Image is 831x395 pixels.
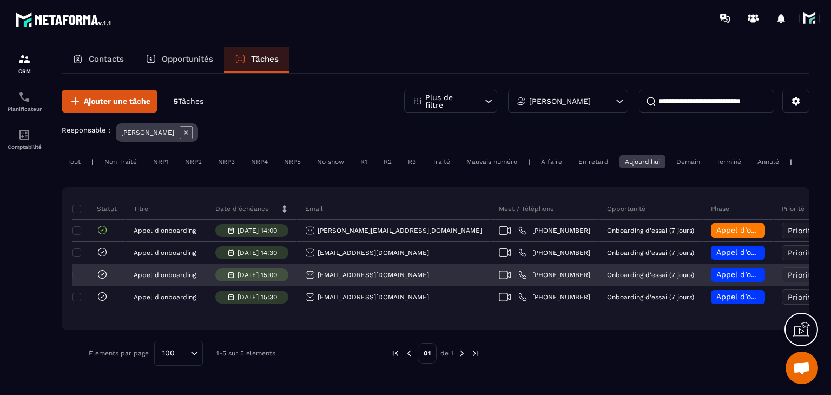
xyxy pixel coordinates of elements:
p: Meet / Téléphone [499,205,554,213]
p: Éléments par page [89,350,149,357]
p: Titre [134,205,148,213]
a: [PHONE_NUMBER] [518,271,590,279]
span: | [514,293,516,301]
p: [DATE] 15:30 [238,293,277,301]
p: Plus de filtre [425,94,473,109]
div: NRP2 [180,155,207,168]
img: next [471,348,480,358]
p: Onboarding d'essai (7 jours) [607,293,694,301]
div: R3 [403,155,421,168]
p: Opportunité [607,205,645,213]
div: NRP4 [246,155,273,168]
p: de 1 [440,349,453,358]
p: Responsable : [62,126,110,134]
div: Terminé [711,155,747,168]
div: NRP3 [213,155,240,168]
span: Ajouter une tâche [84,96,150,107]
p: Appel d'onboarding [134,293,196,301]
div: Search for option [154,341,203,366]
a: [PHONE_NUMBER] [518,226,590,235]
div: Traité [427,155,456,168]
span: | [514,249,516,257]
p: Contacts [89,54,124,64]
p: [DATE] 14:00 [238,227,277,234]
a: Contacts [62,47,135,73]
p: 1-5 sur 5 éléments [216,350,275,357]
p: [DATE] 14:30 [238,249,277,256]
input: Search for option [179,347,188,359]
img: prev [404,348,414,358]
span: Appel d’onboarding planifié [716,248,819,256]
p: | [790,158,792,166]
p: [PERSON_NAME] [121,129,174,136]
span: Appel d’onboarding planifié [716,270,819,279]
span: 100 [159,347,179,359]
p: 5 [174,96,203,107]
p: Opportunités [162,54,213,64]
p: CRM [3,68,46,74]
a: Tâches [224,47,289,73]
span: Priorité [788,271,815,279]
div: NRP1 [148,155,174,168]
a: formationformationCRM [3,44,46,82]
img: scheduler [18,90,31,103]
p: Onboarding d'essai (7 jours) [607,249,694,256]
div: Non Traité [99,155,142,168]
img: formation [18,52,31,65]
p: Appel d'onboarding [134,271,196,279]
span: Appel d’onboarding terminée [716,226,825,234]
div: No show [312,155,349,168]
a: [PHONE_NUMBER] [518,248,590,257]
a: accountantaccountantComptabilité [3,120,46,158]
button: Ajouter une tâche [62,90,157,113]
div: R1 [355,155,373,168]
p: Email [305,205,323,213]
img: accountant [18,128,31,141]
div: À faire [536,155,568,168]
p: Onboarding d'essai (7 jours) [607,271,694,279]
div: En retard [573,155,614,168]
p: | [91,158,94,166]
p: Onboarding d'essai (7 jours) [607,227,694,234]
div: Aujourd'hui [619,155,665,168]
p: Statut [75,205,117,213]
p: Appel d'onboarding [134,249,196,256]
div: Mauvais numéro [461,155,523,168]
span: Priorité [788,293,815,301]
p: Date d’échéance [215,205,269,213]
span: | [514,271,516,279]
p: Phase [711,205,729,213]
a: Opportunités [135,47,224,73]
span: Appel d’onboarding planifié [716,292,819,301]
p: Priorité [782,205,804,213]
span: Tâches [178,97,203,106]
div: Annulé [752,155,784,168]
div: Demain [671,155,705,168]
span: Priorité [788,226,815,235]
p: [DATE] 15:00 [238,271,277,279]
p: Tâches [251,54,279,64]
p: 01 [418,343,437,364]
a: [PHONE_NUMBER] [518,293,590,301]
img: next [457,348,467,358]
a: schedulerschedulerPlanificateur [3,82,46,120]
p: Comptabilité [3,144,46,150]
div: Ouvrir le chat [786,352,818,384]
span: | [514,227,516,235]
div: NRP5 [279,155,306,168]
span: Priorité [788,248,815,257]
p: | [528,158,530,166]
p: Appel d'onboarding [134,227,196,234]
img: prev [391,348,400,358]
p: Planificateur [3,106,46,112]
img: logo [15,10,113,29]
div: Tout [62,155,86,168]
div: R2 [378,155,397,168]
p: [PERSON_NAME] [529,97,591,105]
